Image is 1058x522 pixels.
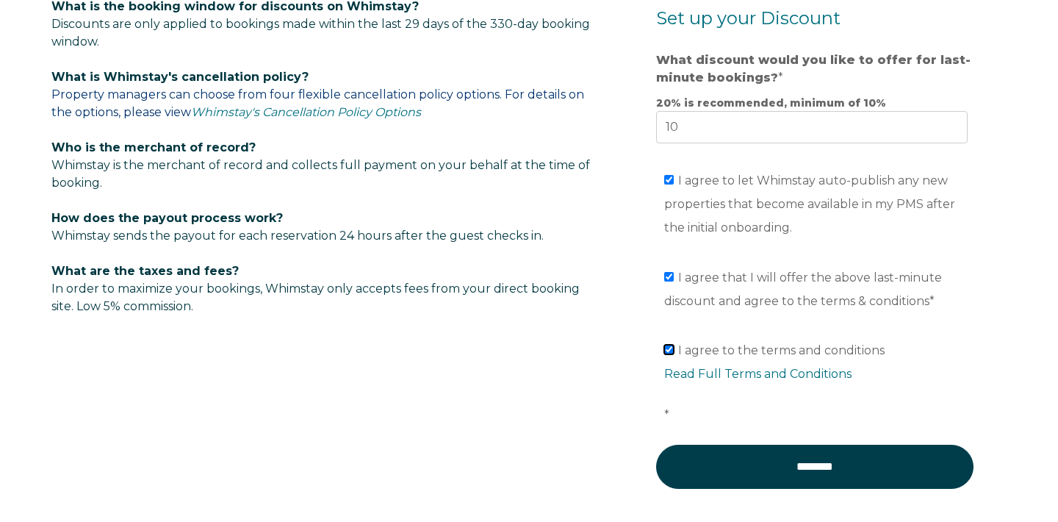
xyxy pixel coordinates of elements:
[664,345,674,354] input: I agree to the terms and conditionsRead Full Terms and Conditions*
[656,7,841,29] span: Set up your Discount
[664,367,852,381] a: Read Full Terms and Conditions
[51,68,598,121] p: Property managers can choose from four flexible cancellation policy options. For details on the o...
[51,70,309,84] span: What is Whimstay's cancellation policy?
[656,53,971,85] strong: What discount would you like to offer for last-minute bookings?
[191,105,421,119] a: Whimstay's Cancellation Policy Options
[51,17,590,49] span: Discounts are only applied to bookings made within the last 29 days of the 330-day booking window.
[656,96,886,110] strong: 20% is recommended, minimum of 10%
[664,271,942,308] span: I agree that I will offer the above last-minute discount and agree to the terms & conditions
[51,264,239,278] span: What are the taxes and fees?
[664,343,976,422] span: I agree to the terms and conditions
[664,174,955,235] span: I agree to let Whimstay auto-publish any new properties that become available in my PMS after the...
[51,264,580,313] span: In order to maximize your bookings, Whimstay only accepts fees from your direct booking site. Low...
[664,175,674,185] input: I agree to let Whimstay auto-publish any new properties that become available in my PMS after the...
[51,158,590,190] span: Whimstay is the merchant of record and collects full payment on your behalf at the time of booking.
[51,229,544,243] span: Whimstay sends the payout for each reservation 24 hours after the guest checks in.
[51,211,283,225] span: How does the payout process work?
[664,272,674,282] input: I agree that I will offer the above last-minute discount and agree to the terms & conditions*
[51,140,256,154] span: Who is the merchant of record?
